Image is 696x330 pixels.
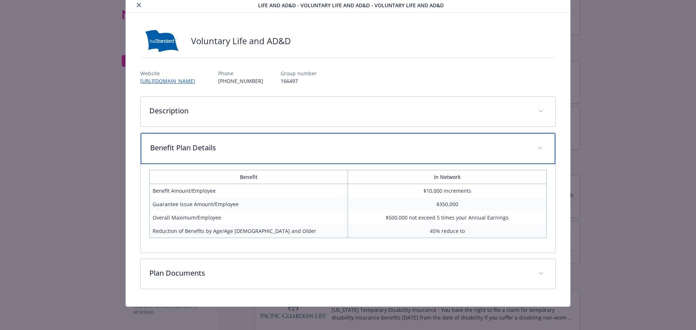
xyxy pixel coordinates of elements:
div: Benefit Plan Details [141,133,556,164]
div: Plan Documents [141,259,556,289]
img: Standard Insurance Company [140,30,184,52]
th: In Network [348,170,547,184]
div: Benefit Plan Details [141,164,556,252]
p: Description [149,105,530,116]
td: 45% reduce to [348,224,547,238]
p: 166497 [281,77,317,85]
td: $10,000 increments [348,184,547,198]
td: Benefit Amount/Employee [149,184,348,198]
button: close [134,1,143,9]
span: Life and AD&D - Voluntary Life and AD&D - Voluntary Life and AD&D [258,1,444,9]
p: [PHONE_NUMBER] [218,77,263,85]
p: Website [140,70,201,77]
td: Overall Maximum/Employee [149,211,348,224]
h2: Voluntary Life and AD&D [191,35,291,47]
th: Benefit [149,170,348,184]
div: Description [141,97,556,126]
td: Guarantee Issue Amount/Employee [149,197,348,211]
p: Phone [218,70,263,77]
td: $500,000 not exceed 5 times your Annual Earnings [348,211,547,224]
p: Benefit Plan Details [150,142,529,153]
a: [URL][DOMAIN_NAME] [140,78,201,84]
td: Reduction of Benefits by Age/Age [DEMOGRAPHIC_DATA] and Older [149,224,348,238]
p: Plan Documents [149,268,530,279]
p: Group number [281,70,317,77]
td: $350,000 [348,197,547,211]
